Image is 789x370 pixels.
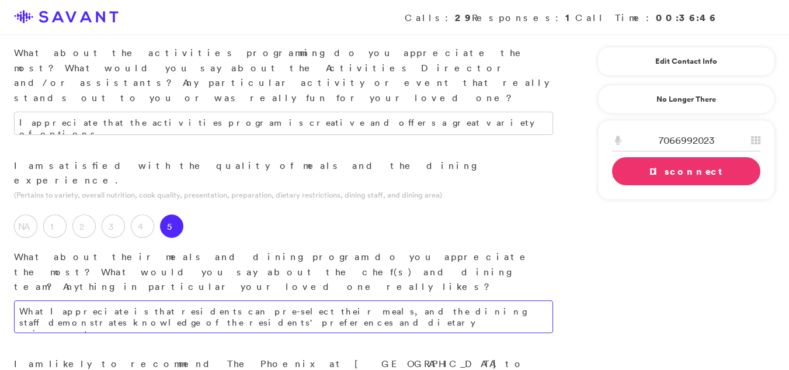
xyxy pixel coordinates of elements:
strong: 29 [455,11,472,24]
strong: 1 [565,11,575,24]
a: Disconnect [612,157,760,185]
p: I am satisfied with the quality of meals and the dining experience. [14,158,553,188]
a: Edit Contact Info [612,52,760,71]
label: 4 [131,215,154,238]
strong: 00:36:46 [656,11,717,24]
p: (Pertains to variety, overall nutrition, cook quality, presentation, preparation, dietary restric... [14,189,553,200]
label: 3 [102,215,125,238]
label: NA [14,215,37,238]
label: 2 [72,215,96,238]
p: What about their meals and dining program do you appreciate the most? What would you say about th... [14,250,553,295]
a: No Longer There [597,85,775,114]
label: 5 [160,215,183,238]
p: What about the activities programming do you appreciate the most? What would you say about the Ac... [14,46,553,105]
label: 1 [43,215,67,238]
